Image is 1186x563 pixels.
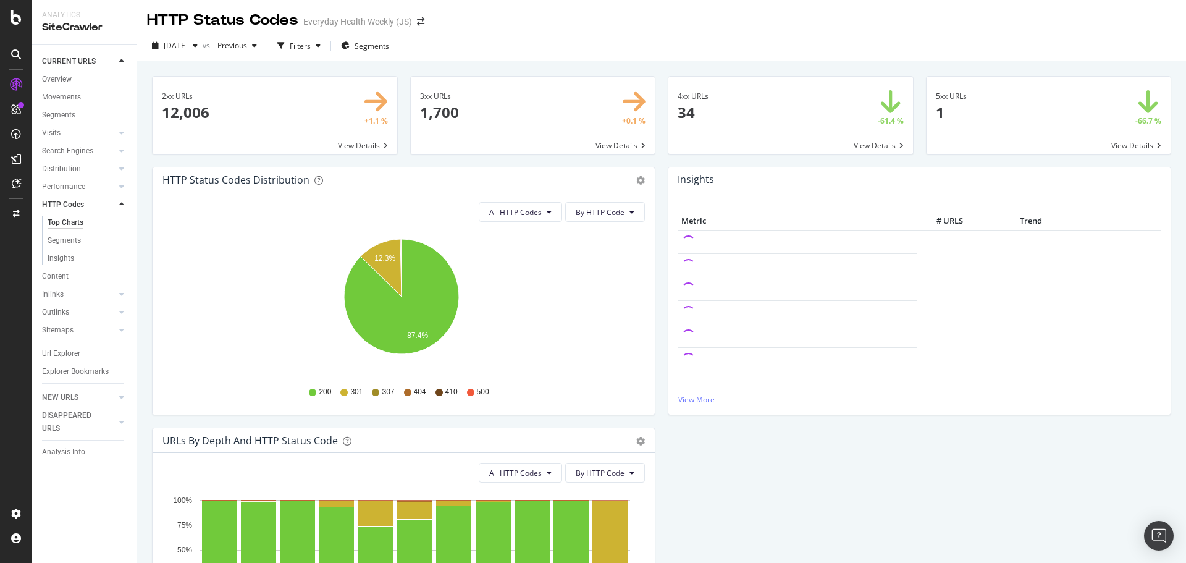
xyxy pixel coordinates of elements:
[42,270,128,283] a: Content
[42,365,109,378] div: Explorer Bookmarks
[42,446,128,459] a: Analysis Info
[42,145,116,158] a: Search Engines
[177,546,192,554] text: 50%
[164,40,188,51] span: 2025 Aug. 24th
[147,36,203,56] button: [DATE]
[42,127,116,140] a: Visits
[42,391,78,404] div: NEW URLS
[414,387,426,397] span: 404
[42,288,116,301] a: Inlinks
[42,391,116,404] a: NEW URLS
[162,232,641,375] svg: A chart.
[42,409,116,435] a: DISAPPEARED URLS
[42,409,104,435] div: DISAPPEARED URLS
[42,163,81,176] div: Distribution
[177,521,192,530] text: 75%
[678,212,917,231] th: Metric
[445,387,458,397] span: 410
[290,41,311,51] div: Filters
[636,176,645,185] div: gear
[42,270,69,283] div: Content
[576,468,625,478] span: By HTTP Code
[42,288,64,301] div: Inlinks
[678,171,714,188] h4: Insights
[42,91,128,104] a: Movements
[477,387,489,397] span: 500
[272,36,326,56] button: Filters
[212,40,247,51] span: Previous
[489,468,542,478] span: All HTTP Codes
[479,202,562,222] button: All HTTP Codes
[48,252,74,265] div: Insights
[42,73,72,86] div: Overview
[678,394,1161,405] a: View More
[636,437,645,446] div: gear
[173,496,192,505] text: 100%
[42,347,80,360] div: Url Explorer
[319,387,331,397] span: 200
[48,216,83,229] div: Top Charts
[1144,521,1174,551] div: Open Intercom Messenger
[565,463,645,483] button: By HTTP Code
[42,10,127,20] div: Analytics
[42,55,96,68] div: CURRENT URLS
[417,17,424,26] div: arrow-right-arrow-left
[336,36,394,56] button: Segments
[48,252,128,265] a: Insights
[42,145,93,158] div: Search Engines
[42,306,69,319] div: Outlinks
[42,127,61,140] div: Visits
[42,446,85,459] div: Analysis Info
[355,41,389,51] span: Segments
[42,324,116,337] a: Sitemaps
[42,198,116,211] a: HTTP Codes
[147,10,298,31] div: HTTP Status Codes
[489,207,542,218] span: All HTTP Codes
[42,163,116,176] a: Distribution
[374,254,395,263] text: 12.3%
[303,15,412,28] div: Everyday Health Weekly (JS)
[42,109,75,122] div: Segments
[42,306,116,319] a: Outlinks
[917,212,966,231] th: # URLS
[565,202,645,222] button: By HTTP Code
[42,198,84,211] div: HTTP Codes
[479,463,562,483] button: All HTTP Codes
[42,180,116,193] a: Performance
[162,174,309,186] div: HTTP Status Codes Distribution
[42,324,74,337] div: Sitemaps
[212,36,262,56] button: Previous
[42,91,81,104] div: Movements
[966,212,1096,231] th: Trend
[48,234,81,247] div: Segments
[42,55,116,68] a: CURRENT URLS
[350,387,363,397] span: 301
[42,347,128,360] a: Url Explorer
[42,180,85,193] div: Performance
[576,207,625,218] span: By HTTP Code
[42,365,128,378] a: Explorer Bookmarks
[162,434,338,447] div: URLs by Depth and HTTP Status Code
[48,216,128,229] a: Top Charts
[407,331,428,340] text: 87.4%
[42,73,128,86] a: Overview
[48,234,128,247] a: Segments
[42,20,127,35] div: SiteCrawler
[382,387,394,397] span: 307
[203,40,212,51] span: vs
[42,109,128,122] a: Segments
